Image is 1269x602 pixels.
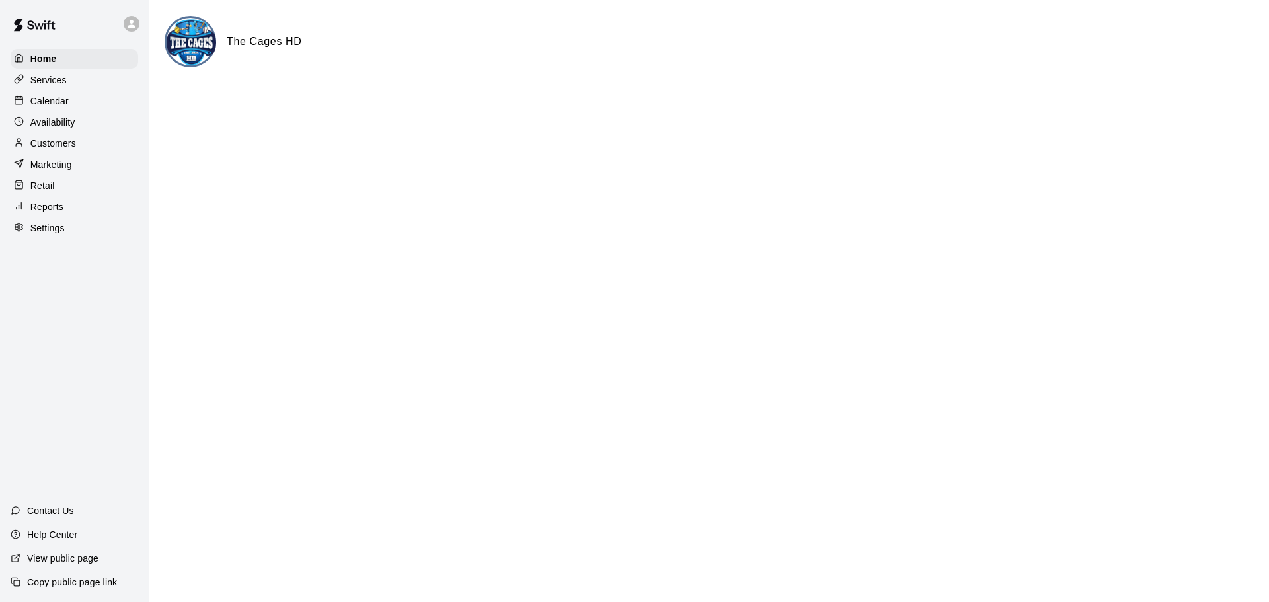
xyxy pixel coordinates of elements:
p: Marketing [30,158,72,171]
a: Reports [11,197,138,217]
img: The Cages HD logo [167,18,216,67]
a: Settings [11,218,138,238]
p: Reports [30,200,63,213]
a: Availability [11,112,138,132]
p: Availability [30,116,75,129]
a: Services [11,70,138,90]
a: Customers [11,133,138,153]
p: Services [30,73,67,87]
p: Copy public page link [27,576,117,589]
p: Contact Us [27,504,74,517]
p: Help Center [27,528,77,541]
a: Marketing [11,155,138,174]
a: Home [11,49,138,69]
p: Retail [30,179,55,192]
p: Settings [30,221,65,235]
a: Calendar [11,91,138,111]
p: View public page [27,552,98,565]
p: Home [30,52,57,65]
h6: The Cages HD [227,33,302,50]
a: Retail [11,176,138,196]
p: Customers [30,137,76,150]
p: Calendar [30,94,69,108]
